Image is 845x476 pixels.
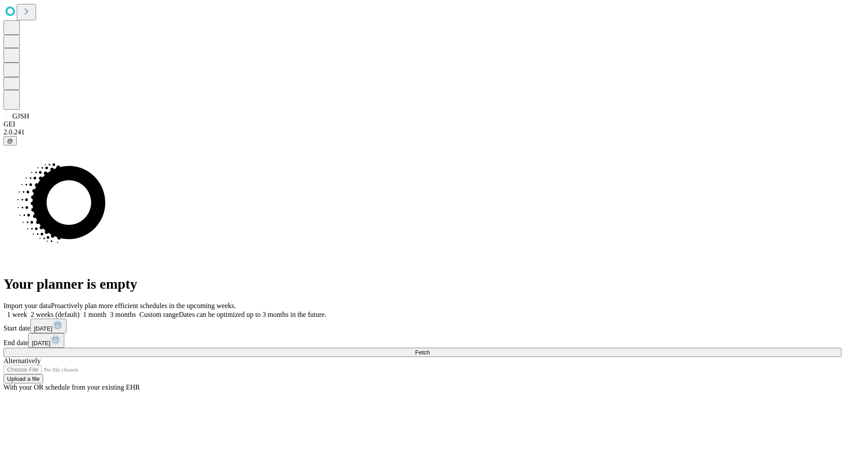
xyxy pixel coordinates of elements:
span: [DATE] [34,325,52,332]
button: [DATE] [28,333,64,348]
span: [DATE] [32,340,50,346]
span: 1 week [7,311,27,318]
span: @ [7,138,13,144]
div: GEI [4,120,841,128]
div: 2.0.241 [4,128,841,136]
span: 2 weeks (default) [31,311,80,318]
span: 3 months [110,311,136,318]
span: With your OR schedule from your existing EHR [4,383,140,391]
span: Import your data [4,302,51,309]
div: End date [4,333,841,348]
button: [DATE] [30,319,66,333]
button: @ [4,136,17,145]
button: Fetch [4,348,841,357]
button: Upload a file [4,374,43,383]
span: Dates can be optimized up to 3 months in the future. [179,311,326,318]
div: Start date [4,319,841,333]
span: Fetch [415,349,430,356]
span: Custom range [140,311,179,318]
span: Alternatively [4,357,40,364]
span: GJSH [12,112,29,120]
span: Proactively plan more efficient schedules in the upcoming weeks. [51,302,236,309]
span: 1 month [83,311,107,318]
h1: Your planner is empty [4,276,841,292]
